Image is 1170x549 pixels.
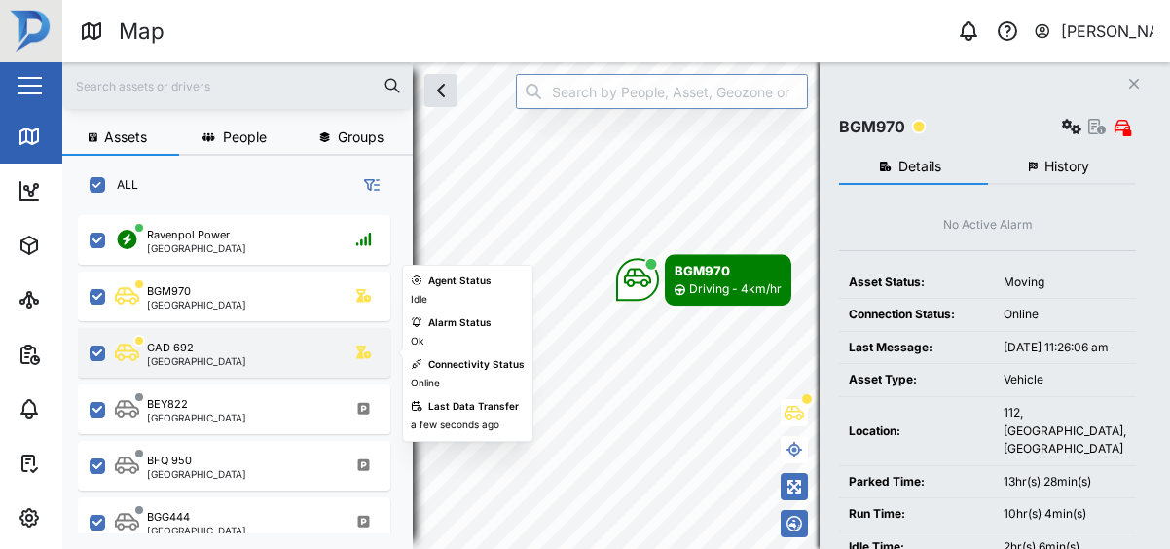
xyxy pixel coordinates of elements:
[51,126,94,147] div: Map
[1004,306,1126,324] div: Online
[147,526,246,535] div: [GEOGRAPHIC_DATA]
[338,130,384,144] span: Groups
[849,306,984,324] div: Connection Status:
[105,177,138,193] label: ALL
[147,413,246,422] div: [GEOGRAPHIC_DATA]
[943,216,1033,235] div: No Active Alarm
[849,422,984,441] div: Location:
[411,334,423,349] div: Ok
[223,130,267,144] span: People
[1061,19,1154,44] div: [PERSON_NAME]
[1033,18,1154,45] button: [PERSON_NAME]
[428,315,492,331] div: Alarm Status
[147,469,246,479] div: [GEOGRAPHIC_DATA]
[849,371,984,389] div: Asset Type:
[147,356,246,366] div: [GEOGRAPHIC_DATA]
[516,74,808,109] input: Search by People, Asset, Geozone or Place
[849,473,984,492] div: Parked Time:
[10,10,53,53] img: Main Logo
[147,283,191,300] div: BGM970
[51,453,104,474] div: Tasks
[51,289,97,311] div: Sites
[1004,505,1126,524] div: 10hr(s) 4min(s)
[1004,404,1126,458] div: 112, [GEOGRAPHIC_DATA], [GEOGRAPHIC_DATA]
[147,340,194,356] div: GAD 692
[62,62,1170,549] canvas: Map
[147,227,230,243] div: Ravenpol Power
[51,398,111,420] div: Alarms
[74,71,401,100] input: Search assets or drivers
[119,15,165,49] div: Map
[1044,160,1089,173] span: History
[51,180,138,201] div: Dashboard
[616,254,791,306] div: Map marker
[428,274,492,289] div: Agent Status
[147,453,192,469] div: BFQ 950
[147,300,246,310] div: [GEOGRAPHIC_DATA]
[411,292,427,308] div: Idle
[849,274,984,292] div: Asset Status:
[839,115,905,139] div: BGM970
[675,261,782,280] div: BGM970
[849,339,984,357] div: Last Message:
[147,396,188,413] div: BEY822
[849,505,984,524] div: Run Time:
[1004,274,1126,292] div: Moving
[78,208,412,533] div: grid
[51,344,117,365] div: Reports
[1004,339,1126,357] div: [DATE] 11:26:06 am
[411,376,440,391] div: Online
[51,235,111,256] div: Assets
[1004,473,1126,492] div: 13hr(s) 28min(s)
[51,507,120,529] div: Settings
[411,418,499,433] div: a few seconds ago
[689,280,782,299] div: Driving - 4km/hr
[428,399,519,415] div: Last Data Transfer
[1004,371,1126,389] div: Vehicle
[898,160,941,173] span: Details
[104,130,147,144] span: Assets
[147,243,246,253] div: [GEOGRAPHIC_DATA]
[428,357,525,373] div: Connectivity Status
[147,509,190,526] div: BGG444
